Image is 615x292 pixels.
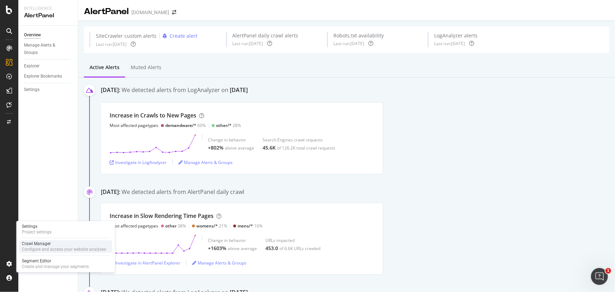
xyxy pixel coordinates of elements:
[170,32,197,39] div: Create alert
[110,159,167,165] a: Investigate in LogAnalyzer
[110,111,196,120] div: Increase in Crawls to New Pages
[279,245,320,251] div: of 6.6K URLs crawled
[208,245,226,252] div: +1603%
[165,223,186,229] div: 38%
[230,86,248,94] div: [DATE]
[90,64,119,71] div: Active alerts
[24,73,73,80] a: Explorer Bookmarks
[208,144,223,151] div: +802%
[24,86,39,93] div: Settings
[333,32,384,39] div: Robots.txt availability
[178,157,233,168] button: Manage Alerts & Groups
[110,212,214,220] div: Increase in Slow Rendering Time Pages
[101,86,120,96] div: [DATE]:
[591,268,608,285] iframe: Intercom live chat
[238,223,253,229] div: mens/*
[24,86,73,93] a: Settings
[24,62,73,70] a: Explorer
[19,223,112,236] a: SettingsProject settings
[265,237,320,243] div: URLs impacted
[216,122,232,128] div: other/*
[160,32,197,40] button: Create alert
[131,64,161,71] div: Muted alerts
[24,31,73,39] a: Overview
[192,260,246,266] a: Manage Alerts & Groups
[96,41,127,47] div: Last run: [DATE]
[22,230,51,235] div: Project settings
[192,257,246,268] button: Manage Alerts & Groups
[165,122,206,128] div: 60%
[96,32,156,39] div: SiteCrawler custom alerts
[131,9,169,16] div: [DOMAIN_NAME]
[434,41,465,47] div: Last run: [DATE]
[24,42,66,56] div: Manage Alerts & Groups
[24,12,72,20] div: AlertPanel
[22,224,51,230] div: Settings
[605,268,611,274] span: 1
[19,258,112,270] a: Segment EditorCreate and manage your segments
[238,223,263,229] div: 16%
[122,86,248,96] div: We detected alerts from LogAnalyzer on
[233,32,299,39] div: AlertPanel daily crawl alerts
[196,223,227,229] div: 21%
[24,6,72,12] div: Intelligence
[24,31,41,39] div: Overview
[22,241,106,247] div: Crawl Manager
[265,245,278,252] div: 453.0
[178,159,233,165] a: Manage Alerts & Groups
[233,41,263,47] div: Last run: [DATE]
[277,145,335,151] div: of 126.2K total crawl requests
[333,41,364,47] div: Last run: [DATE]
[110,223,158,229] div: Most affected pagetypes
[24,62,39,70] div: Explorer
[208,237,257,243] div: Change in behavior
[110,122,158,128] div: Most affected pagetypes
[22,247,106,253] div: Configure and access your website analyses
[101,188,120,196] div: [DATE]:
[24,42,73,56] a: Manage Alerts & Groups
[24,73,62,80] div: Explorer Bookmarks
[263,144,276,151] div: 45.6K
[165,223,177,229] div: other
[22,258,89,264] div: Segment Editor
[110,257,180,268] button: Investigate in AlertPanel Explorer
[19,241,112,253] a: Crawl ManagerConfigure and access your website analyses
[165,122,196,128] div: demandware/*
[110,157,167,168] button: Investigate in LogAnalyzer
[196,223,218,229] div: womens/*
[434,32,478,39] div: LogAnalyzer alerts
[208,137,254,143] div: Change in behavior
[84,6,129,18] div: AlertPanel
[263,137,335,143] div: Search Engines crawl requests
[172,10,176,15] div: arrow-right-arrow-left
[110,260,180,266] a: Investigate in AlertPanel Explorer
[22,264,89,270] div: Create and manage your segments
[228,245,257,251] div: above average
[122,188,244,196] div: We detected alerts from AlertPanel daily crawl
[216,122,241,128] div: 28%
[225,145,254,151] div: above average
